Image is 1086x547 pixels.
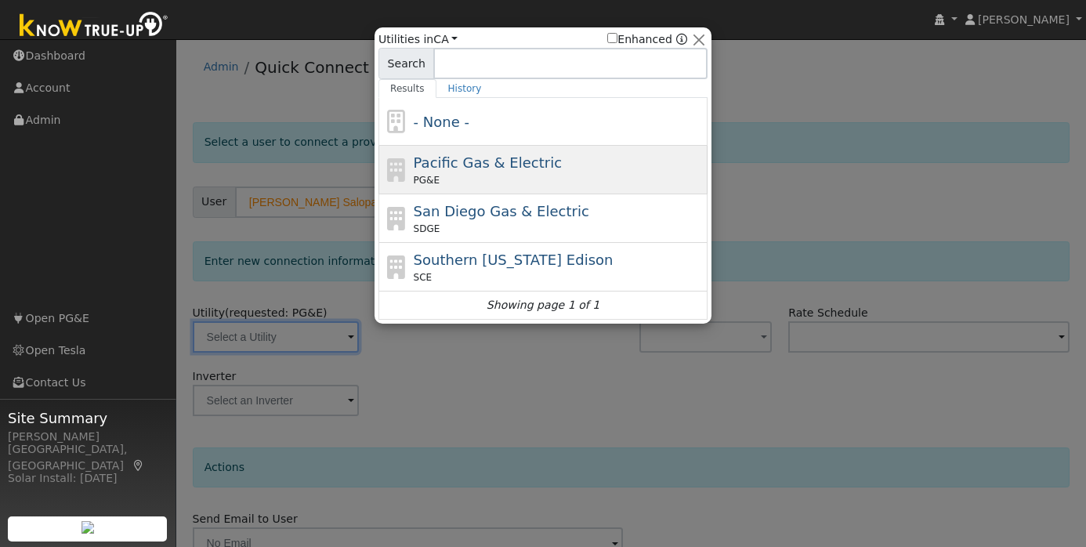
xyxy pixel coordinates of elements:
[414,173,440,187] span: PG&E
[8,429,168,445] div: [PERSON_NAME]
[8,470,168,487] div: Solar Install: [DATE]
[676,33,687,45] a: Enhanced Providers
[487,297,599,313] i: Showing page 1 of 1
[414,270,433,284] span: SCE
[414,222,440,236] span: SDGE
[378,79,436,98] a: Results
[607,33,617,43] input: Enhanced
[607,31,672,48] label: Enhanced
[436,79,494,98] a: History
[132,459,146,472] a: Map
[12,9,176,44] img: Know True-Up
[378,48,434,79] span: Search
[607,31,687,48] span: Show enhanced providers
[414,252,614,268] span: Southern [US_STATE] Edison
[978,13,1070,26] span: [PERSON_NAME]
[414,203,589,219] span: San Diego Gas & Electric
[81,521,94,534] img: retrieve
[414,154,562,171] span: Pacific Gas & Electric
[8,408,168,429] span: Site Summary
[8,441,168,474] div: [GEOGRAPHIC_DATA], [GEOGRAPHIC_DATA]
[414,114,469,130] span: - None -
[433,33,458,45] a: CA
[378,31,458,48] span: Utilities in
